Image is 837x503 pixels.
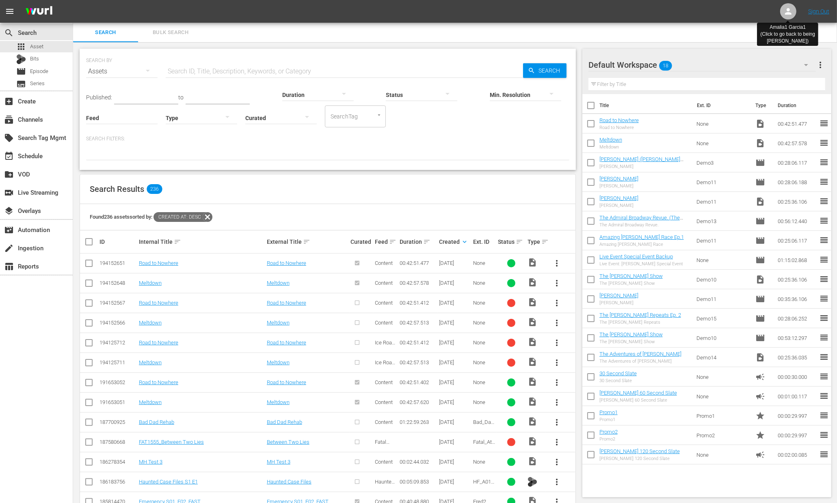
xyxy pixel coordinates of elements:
button: more_vert [547,413,567,432]
div: 00:42:51.412 [400,340,437,346]
div: Curated [350,239,373,245]
span: keyboard_arrow_down [461,238,468,245]
span: Episode [755,333,765,343]
span: Search [78,28,133,37]
div: 30 Second Slate [599,378,637,383]
a: [PERSON_NAME] 60 Second Slate [599,390,677,396]
div: [DATE] [439,300,471,306]
span: Asset [16,42,26,52]
span: Asset [30,43,43,51]
span: Content [375,419,393,425]
span: Episode [755,158,765,168]
td: Demo11 [693,172,753,192]
span: Schedule [4,151,14,161]
span: Bulk Search [143,28,198,37]
div: [DATE] [439,260,471,266]
div: Created [439,237,471,247]
div: 00:42:57.513 [400,320,437,326]
span: reorder [819,177,829,187]
td: 00:28:06.117 [774,153,819,172]
span: more_vert [552,258,562,268]
div: 00:42:57.513 [400,359,437,365]
span: reorder [819,294,829,303]
span: Video [528,377,537,387]
div: 00:42:51.477 [400,260,437,266]
span: Content [375,320,393,326]
td: None [693,445,753,464]
span: more_vert [552,457,562,467]
div: Amazing [PERSON_NAME] Race [599,242,684,247]
span: Video [528,297,537,307]
p: Search Filters: [86,135,569,142]
a: Road to Nowhere [267,260,306,266]
div: [PERSON_NAME] 60 Second Slate [599,398,677,403]
span: sort [174,238,181,245]
div: None [473,359,495,365]
td: 00:25:36.106 [774,192,819,211]
a: Road to Nowhere [139,340,178,346]
td: 00:28:06.252 [774,309,819,328]
span: reorder [819,333,829,342]
div: The [PERSON_NAME] Show [599,281,663,286]
a: [PERSON_NAME] [599,176,638,182]
img: ans4CAIJ8jUAAAAAAAAAAAAAAAAAAAAAAAAgQb4GAAAAAAAAAAAAAAAAAAAAAAAAJMjXAAAAAAAAAAAAAAAAAAAAAAAAgAT5G... [19,2,58,21]
td: Promo1 [693,406,753,426]
td: Promo2 [693,426,753,445]
div: [DATE] [439,419,471,425]
span: Content [375,399,393,405]
button: more_vert [547,254,567,273]
a: Between Two Lies [267,439,309,445]
span: reorder [819,449,829,459]
div: None [473,260,495,266]
div: 194125712 [99,340,136,346]
span: Fatal_Attraction_1555_WURL [473,439,495,463]
span: Fatal Attraction [375,439,394,457]
div: 191653051 [99,399,136,405]
div: Feed [375,237,397,247]
a: Road to Nowhere [139,379,178,385]
div: [DATE] [439,280,471,286]
div: None [473,379,495,385]
td: 00:42:57.578 [774,133,819,153]
a: Meltdown [139,280,162,286]
span: reorder [819,411,829,420]
div: [DATE] [439,379,471,385]
button: more_vert [547,373,567,392]
a: The [PERSON_NAME] Show [599,273,663,279]
span: more_vert [552,358,562,368]
a: Amazing [PERSON_NAME] Race Ep.1 [599,234,684,240]
span: Promo [755,430,765,440]
div: 187580668 [99,439,136,445]
div: 194152651 [99,260,136,266]
span: more_vert [815,60,825,70]
span: video_file [528,277,537,287]
span: Search Results [90,184,144,194]
button: more_vert [547,313,567,333]
a: Road to Nowhere [267,340,306,346]
td: Demo10 [693,270,753,289]
div: The [PERSON_NAME] Repeats [599,320,681,325]
td: None [693,367,753,387]
button: Search [523,63,567,78]
div: [PERSON_NAME] [599,300,638,305]
div: None [473,300,495,306]
a: [PERSON_NAME] [599,195,638,201]
span: Haunted Case Files [375,479,395,497]
span: 18 [659,57,672,74]
a: Promo2 [599,429,618,435]
div: 00:42:51.402 [400,379,437,385]
span: Episode [755,255,765,265]
td: None [693,114,753,133]
div: None [473,320,495,326]
span: reorder [819,138,829,148]
div: [PERSON_NAME] 120 Second Slate [599,456,680,461]
div: 194152648 [99,280,136,286]
span: sort [541,238,549,245]
a: The [PERSON_NAME] Repeats Ep. 2 [599,312,681,318]
div: [PERSON_NAME] [599,183,638,189]
div: Status [498,237,525,247]
a: Road to Nowhere [267,300,306,306]
span: reorder [819,118,829,128]
span: menu [5,6,15,16]
span: more_vert [552,318,562,328]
